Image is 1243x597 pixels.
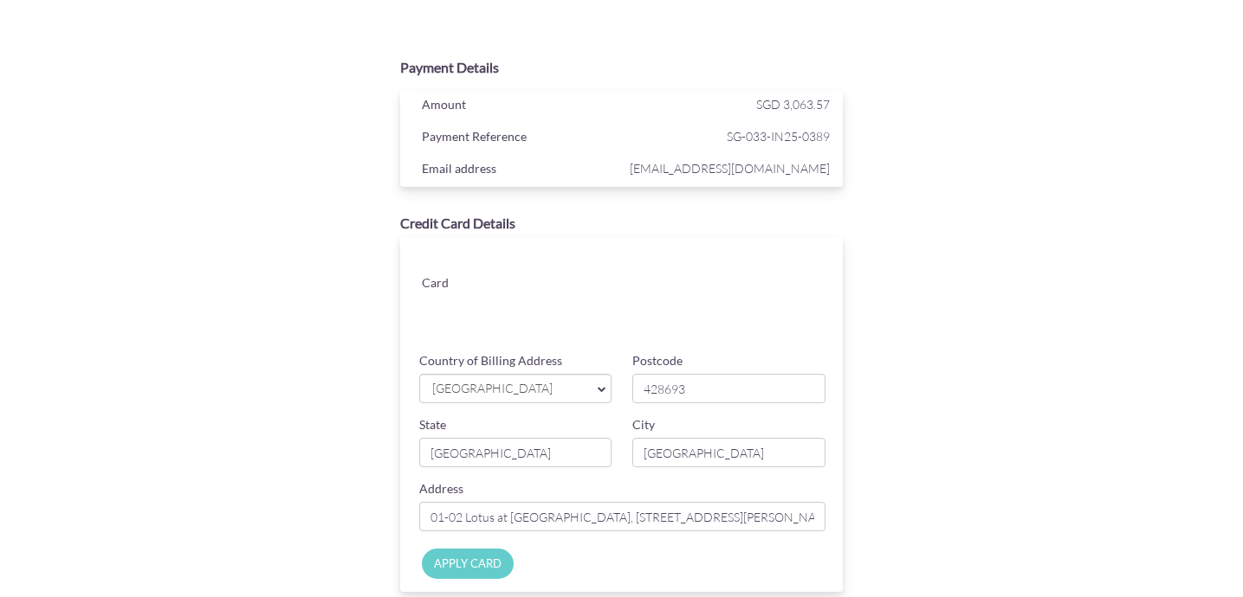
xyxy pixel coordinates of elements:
[625,125,830,147] span: SG-033-IN25-0389
[400,214,844,234] div: Credit Card Details
[530,292,677,324] iframe: Secure card expiration date input frame
[632,416,655,433] label: City
[756,97,830,112] span: SGD 3,063.57
[431,380,584,398] span: [GEOGRAPHIC_DATA]
[632,352,683,369] label: Postcode
[400,58,844,78] div: Payment Details
[419,352,562,369] label: Country of Billing Address
[422,549,514,579] input: APPLY CARD
[409,93,626,119] div: Amount
[419,374,612,403] a: [GEOGRAPHIC_DATA]
[680,292,827,324] iframe: Secure card security code input frame
[419,480,463,497] label: Address
[530,254,827,286] iframe: Secure card number input frame
[419,416,446,433] label: State
[625,157,830,179] span: [EMAIL_ADDRESS][DOMAIN_NAME]
[409,125,626,151] div: Payment Reference
[409,272,517,298] div: Card
[409,157,626,183] div: Email address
